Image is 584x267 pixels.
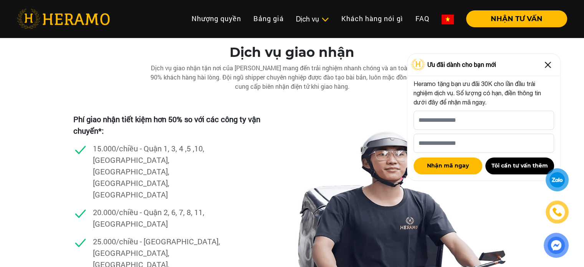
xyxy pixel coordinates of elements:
p: 20.000/chiều - Quận 2, 6, 7, 8, 11, [GEOGRAPHIC_DATA] [93,206,223,229]
a: Bảng giá [247,10,290,27]
p: Heramo tặng bạn ưu đãi 30K cho lần đầu trải nghiệm dịch vụ. Số lượng có hạn, điền thông tin dưới ... [414,79,554,107]
img: vn-flag.png [442,15,454,24]
div: Dịch vụ [296,14,329,24]
img: Logo [411,59,425,70]
p: 15.000/chiều - Quận 1, 3, 4 ,5 ,10, [GEOGRAPHIC_DATA], [GEOGRAPHIC_DATA], [GEOGRAPHIC_DATA], [GEO... [93,143,223,200]
img: checked.svg [73,143,88,157]
img: heramo-logo.png [17,9,110,29]
p: Phí giao nhận tiết kiệm hơn 50% so với các công ty vận chuyển*: [73,113,270,136]
a: phone-icon [547,202,567,222]
a: Khách hàng nói gì [335,10,409,27]
div: Dịch vụ giao nhận tận nơi của [PERSON_NAME] mang đến trải nghiệm nhanh chóng và an toàn, với hơn ... [139,63,446,91]
span: Ưu đãi dành cho bạn mới [427,60,496,69]
button: NHẬN TƯ VẤN [466,10,567,27]
a: FAQ [409,10,435,27]
img: Close [542,59,554,71]
img: checked.svg [73,206,88,221]
button: Nhận mã ngay [414,158,482,174]
a: NHẬN TƯ VẤN [460,15,567,22]
a: Nhượng quyền [185,10,247,27]
img: subToggleIcon [321,16,329,23]
button: Tôi cần tư vấn thêm [485,158,554,174]
img: phone-icon [553,207,562,217]
img: checked.svg [73,235,88,250]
